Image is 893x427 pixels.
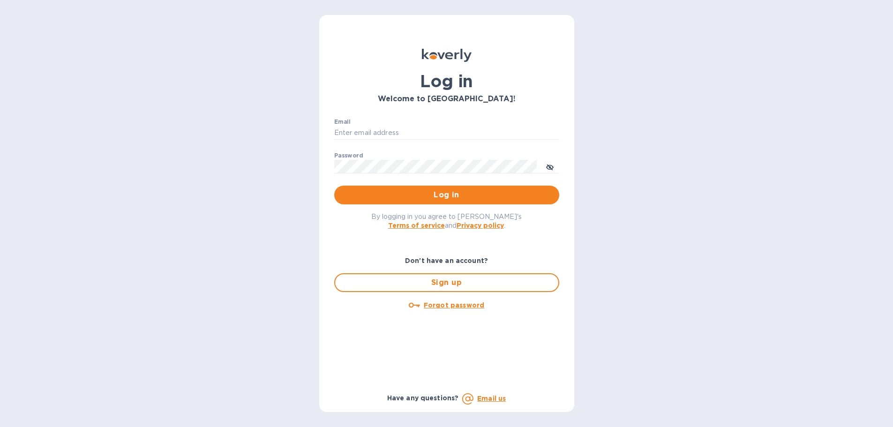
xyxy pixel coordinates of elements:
[334,273,559,292] button: Sign up
[334,119,351,125] label: Email
[342,189,552,201] span: Log in
[334,126,559,140] input: Enter email address
[457,222,504,229] a: Privacy policy
[334,153,363,158] label: Password
[334,95,559,104] h3: Welcome to [GEOGRAPHIC_DATA]!
[343,277,551,288] span: Sign up
[371,213,522,229] span: By logging in you agree to [PERSON_NAME]'s and .
[477,395,506,402] a: Email us
[405,257,488,264] b: Don't have an account?
[424,301,484,309] u: Forgot password
[334,186,559,204] button: Log in
[334,71,559,91] h1: Log in
[388,222,445,229] a: Terms of service
[422,49,472,62] img: Koverly
[540,157,559,176] button: toggle password visibility
[387,394,459,402] b: Have any questions?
